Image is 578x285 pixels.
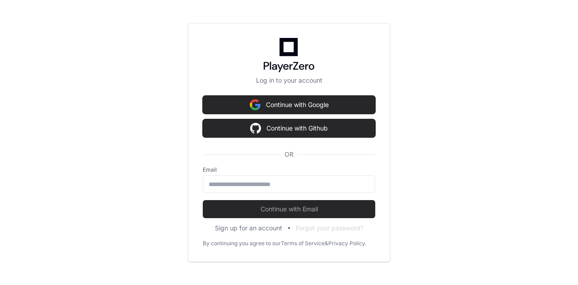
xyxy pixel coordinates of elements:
[328,240,366,247] a: Privacy Policy.
[281,240,325,247] a: Terms of Service
[203,200,375,218] button: Continue with Email
[203,240,281,247] div: By continuing you agree to our
[215,224,282,233] button: Sign up for an account
[250,119,261,137] img: Sign in with google
[203,76,375,85] p: Log in to your account
[203,166,375,173] label: Email
[296,224,364,233] button: Forgot your password?
[281,150,297,159] span: OR
[203,96,375,114] button: Continue with Google
[250,96,261,114] img: Sign in with google
[325,240,328,247] div: &
[203,119,375,137] button: Continue with Github
[203,205,375,214] span: Continue with Email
